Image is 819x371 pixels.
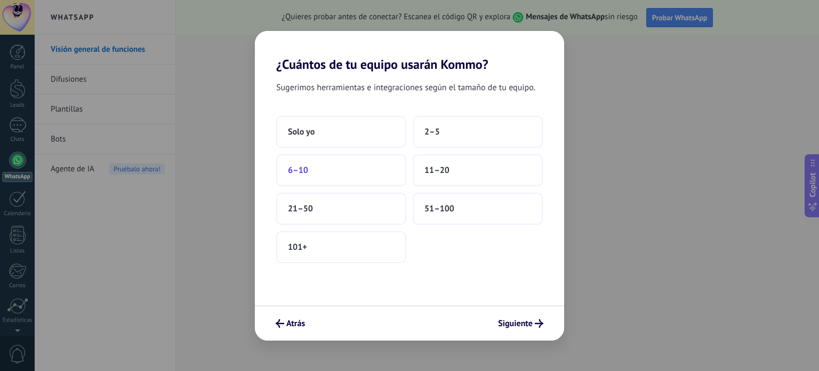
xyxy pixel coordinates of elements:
button: Siguiente [493,314,548,333]
span: Sugerimos herramientas e integraciones según el tamaño de tu equipo. [276,81,535,94]
button: 11–20 [413,154,543,186]
span: 11–20 [424,165,449,176]
button: 2–5 [413,116,543,148]
button: 21–50 [276,193,406,225]
button: Solo yo [276,116,406,148]
button: 101+ [276,231,406,263]
button: 6–10 [276,154,406,186]
span: Atrás [286,320,305,327]
span: 2–5 [424,127,440,137]
button: 51–100 [413,193,543,225]
button: Atrás [271,314,310,333]
span: 51–100 [424,203,454,214]
span: 6–10 [288,165,308,176]
span: Solo yo [288,127,315,137]
span: 101+ [288,242,307,252]
span: 21–50 [288,203,313,214]
span: Siguiente [498,320,533,327]
h2: ¿Cuántos de tu equipo usarán Kommo? [255,31,564,72]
